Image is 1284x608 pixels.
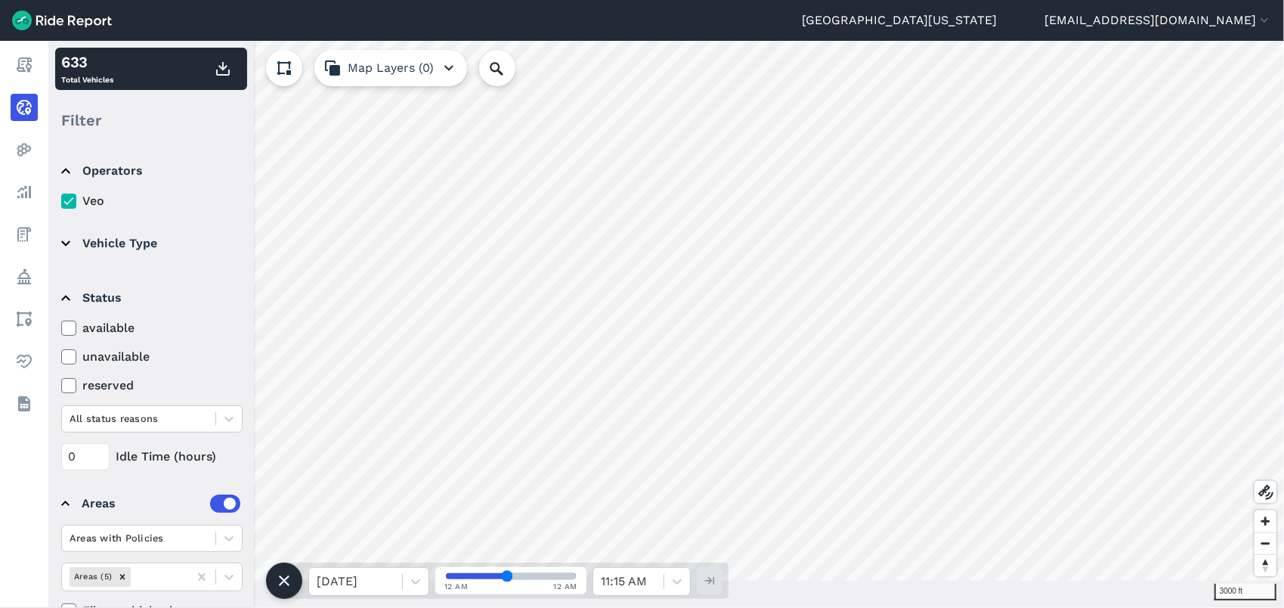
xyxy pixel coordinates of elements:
[61,319,243,337] label: available
[61,222,240,265] summary: Vehicle Type
[802,11,997,29] a: [GEOGRAPHIC_DATA][US_STATE]
[314,50,467,86] button: Map Layers (0)
[1255,510,1276,532] button: Zoom in
[48,41,1284,581] canvas: Map
[11,306,38,333] a: Areas
[61,482,240,525] summary: Areas
[61,443,243,470] div: Idle Time (hours)
[70,567,114,586] div: Areas (5)
[61,51,113,73] div: 633
[11,136,38,163] a: Heatmaps
[11,263,38,290] a: Policy
[12,11,112,30] img: Ride Report
[11,221,38,248] a: Fees
[444,581,469,592] span: 12 AM
[1044,11,1272,29] button: [EMAIL_ADDRESS][DOMAIN_NAME]
[61,51,113,87] div: Total Vehicles
[1255,532,1276,554] button: Zoom out
[61,348,243,366] label: unavailable
[554,581,578,592] span: 12 AM
[1214,584,1276,600] div: 3000 ft
[114,567,131,586] div: Remove Areas (5)
[61,192,243,210] label: Veo
[11,390,38,417] a: Datasets
[11,51,38,79] a: Report
[1255,554,1276,576] button: Reset bearing to north
[11,94,38,121] a: Realtime
[55,97,247,144] div: Filter
[61,150,240,192] summary: Operators
[11,178,38,206] a: Analyze
[479,50,540,86] input: Search Location or Vehicles
[11,348,38,375] a: Health
[61,277,240,319] summary: Status
[61,377,243,395] label: reserved
[82,495,240,513] div: Areas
